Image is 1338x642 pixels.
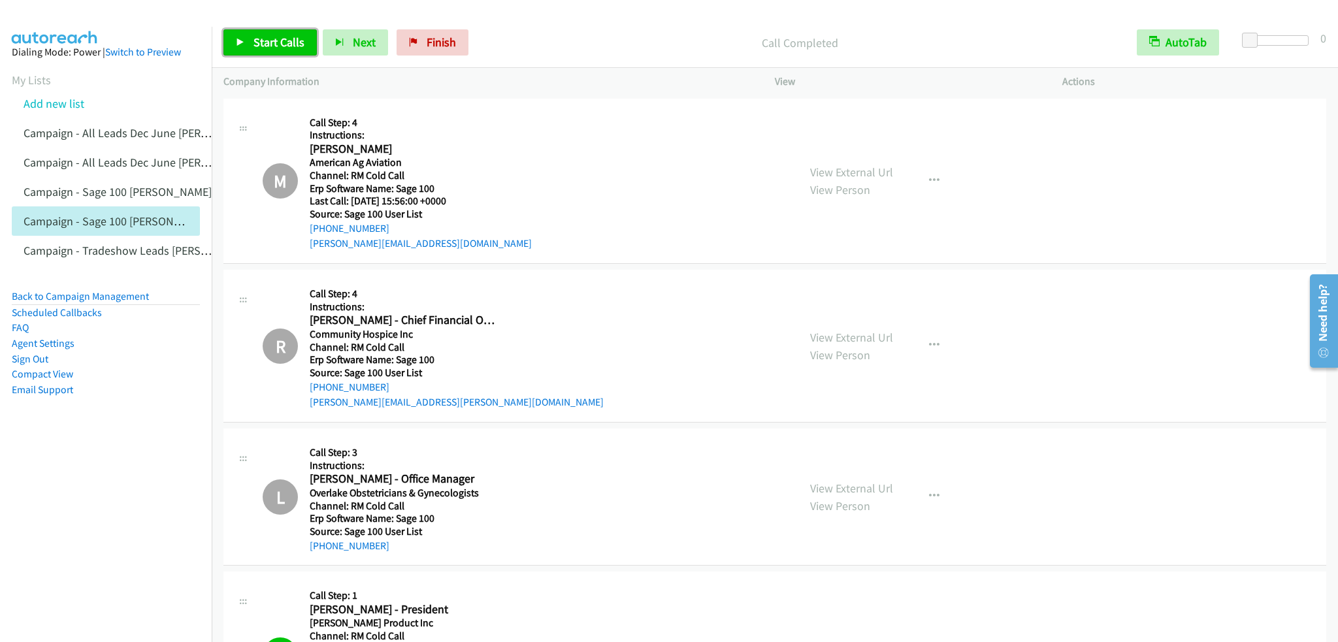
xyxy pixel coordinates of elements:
h5: Instructions: [310,459,501,472]
p: Company Information [223,74,751,89]
a: Add new list [24,96,84,111]
a: Campaign - All Leads Dec June [PERSON_NAME] Cloned [24,155,299,170]
span: Finish [427,35,456,50]
button: Next [323,29,388,56]
h5: Overlake Obstetricians & Gynecologists [310,487,501,500]
h5: Instructions: [310,300,604,313]
h1: M [263,163,298,199]
a: Sign Out [12,353,48,365]
div: Delay between calls (in seconds) [1248,35,1309,46]
a: Campaign - Sage 100 [PERSON_NAME] [24,184,212,199]
h5: Erp Software Name: Sage 100 [310,353,604,366]
a: View External Url [810,165,893,180]
h2: [PERSON_NAME] - Chief Financial Officer [310,313,501,328]
span: Next [353,35,376,50]
h5: Instructions: [310,129,532,142]
h5: Community Hospice Inc [310,328,604,341]
h5: Erp Software Name: Sage 100 [310,512,501,525]
h5: American Ag Aviation [310,156,532,169]
a: View Person [810,498,870,513]
a: [PERSON_NAME][EMAIL_ADDRESS][DOMAIN_NAME] [310,237,532,249]
h5: Channel: RM Cold Call [310,500,501,513]
h5: Last Call: [DATE] 15:56:00 +0000 [310,195,532,208]
p: Call Completed [486,34,1113,52]
h5: Source: Sage 100 User List [310,525,501,538]
h1: L [263,479,298,515]
h2: [PERSON_NAME] - Office Manager [310,472,501,487]
h2: [PERSON_NAME] [310,142,501,157]
a: View Person [810,182,870,197]
h1: R [263,329,298,364]
a: [PHONE_NUMBER] [310,539,389,552]
a: View Person [810,347,870,362]
h5: Channel: RM Cold Call [310,341,604,354]
h5: Call Step: 4 [310,116,532,129]
a: [PERSON_NAME][EMAIL_ADDRESS][PERSON_NAME][DOMAIN_NAME] [310,396,604,408]
a: Campaign - Tradeshow Leads [PERSON_NAME] Cloned [24,243,292,258]
h5: Source: Sage 100 User List [310,366,604,379]
h5: [PERSON_NAME] Product Inc [310,617,501,630]
a: Campaign - All Leads Dec June [PERSON_NAME] [24,125,261,140]
a: View External Url [810,330,893,345]
p: View [775,74,1039,89]
a: Campaign - Sage 100 [PERSON_NAME] Cloned [24,214,250,229]
h2: [PERSON_NAME] - President [310,602,501,617]
h5: Channel: RM Cold Call [310,169,532,182]
a: Email Support [12,383,73,396]
a: Back to Campaign Management [12,290,149,302]
iframe: Resource Center [1301,269,1338,373]
span: Start Calls [253,35,304,50]
h5: Call Step: 4 [310,287,604,300]
p: Actions [1062,74,1326,89]
a: Start Calls [223,29,317,56]
div: Dialing Mode: Power | [12,44,200,60]
a: Finish [397,29,468,56]
h5: Call Step: 1 [310,589,501,602]
h5: Erp Software Name: Sage 100 [310,182,532,195]
a: Compact View [12,368,73,380]
a: My Lists [12,72,51,88]
a: [PHONE_NUMBER] [310,381,389,393]
button: AutoTab [1137,29,1219,56]
div: 0 [1320,29,1326,47]
a: [PHONE_NUMBER] [310,222,389,234]
h5: Call Step: 3 [310,446,501,459]
h5: Source: Sage 100 User List [310,208,532,221]
a: FAQ [12,321,29,334]
a: Switch to Preview [105,46,181,58]
a: Scheduled Callbacks [12,306,102,319]
a: Agent Settings [12,337,74,349]
a: View External Url [810,481,893,496]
